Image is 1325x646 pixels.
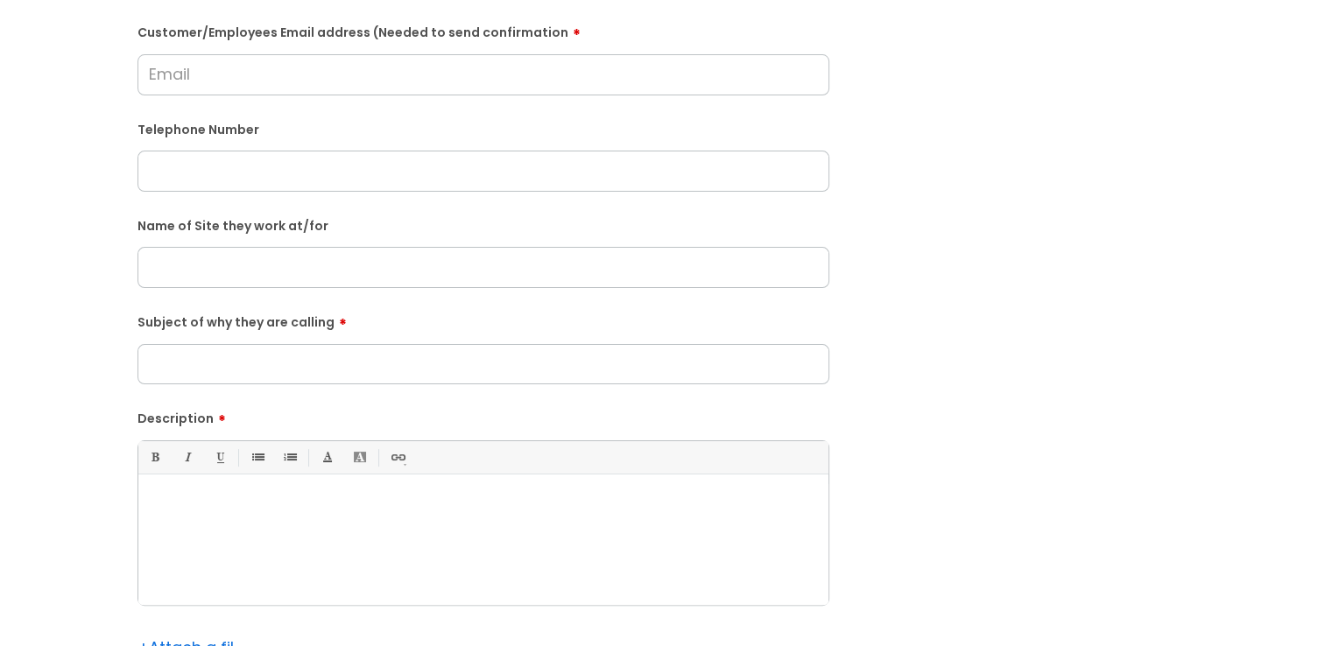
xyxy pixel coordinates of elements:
a: Link [386,446,408,468]
input: Email [137,54,829,95]
a: 1. Ordered List (Ctrl-Shift-8) [278,446,300,468]
a: • Unordered List (Ctrl-Shift-7) [246,446,268,468]
label: Customer/Employees Email address (Needed to send confirmation [137,19,829,40]
label: Telephone Number [137,119,829,137]
label: Subject of why they are calling [137,309,829,330]
a: Back Color [349,446,370,468]
a: Italic (Ctrl-I) [176,446,198,468]
a: Font Color [316,446,338,468]
label: Description [137,405,829,426]
a: Underline(Ctrl-U) [208,446,230,468]
label: Name of Site they work at/for [137,215,829,234]
a: Bold (Ctrl-B) [144,446,166,468]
